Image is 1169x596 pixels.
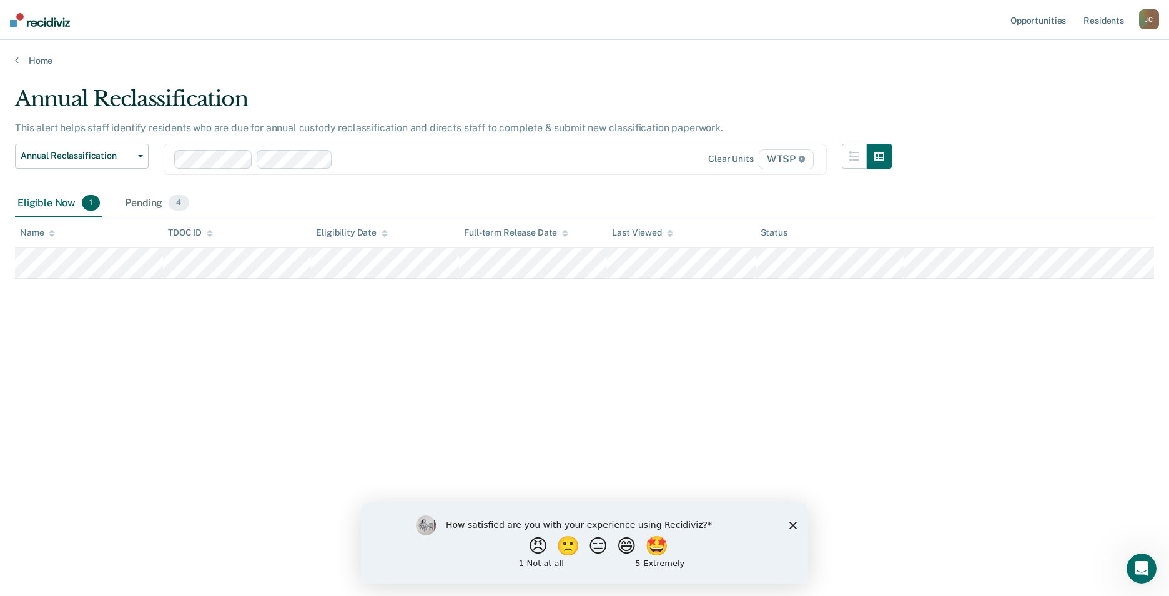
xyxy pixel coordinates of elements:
[15,190,102,217] div: Eligible Now1
[15,144,149,169] button: Annual Reclassification
[15,55,1154,66] a: Home
[761,227,787,238] div: Status
[169,195,189,211] span: 4
[708,154,754,164] div: Clear units
[168,227,213,238] div: TDOC ID
[464,227,568,238] div: Full-term Release Date
[1127,554,1157,584] iframe: Intercom live chat
[21,151,133,161] span: Annual Reclassification
[15,86,892,122] div: Annual Reclassification
[1139,9,1159,29] button: JC
[1139,9,1159,29] div: J C
[122,190,191,217] div: Pending4
[10,13,70,27] img: Recidiviz
[15,122,723,134] p: This alert helps staff identify residents who are due for annual custody reclassification and dir...
[20,227,55,238] div: Name
[82,195,100,211] span: 1
[316,227,388,238] div: Eligibility Date
[759,149,814,169] span: WTSP
[361,503,808,584] iframe: Survey by Kim from Recidiviz
[612,227,673,238] div: Last Viewed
